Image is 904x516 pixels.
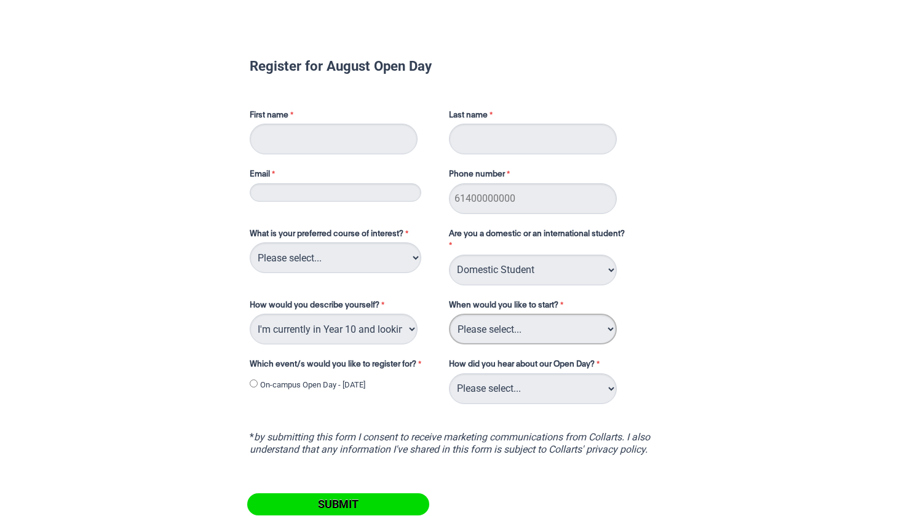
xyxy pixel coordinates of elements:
[449,359,603,373] label: How did you hear about our Open Day?
[449,109,496,124] label: Last name
[250,300,437,314] label: How would you describe yourself?
[449,314,617,344] select: When would you like to start?
[260,379,365,391] label: On-campus Open Day - [DATE]
[449,373,617,404] select: How did you hear about our Open Day?
[250,124,418,154] input: First name
[449,230,625,238] span: Are you a domestic or an international student?
[449,169,513,183] label: Phone number
[449,255,617,285] select: Are you a domestic or an international student?
[247,493,429,515] input: Submit
[250,169,437,183] label: Email
[449,300,644,314] label: When would you like to start?
[250,314,418,344] select: How would you describe yourself?
[250,228,437,243] label: What is your preferred course of interest?
[250,109,437,124] label: First name
[250,242,421,273] select: What is your preferred course of interest?
[250,183,421,202] input: Email
[250,60,654,72] h1: Register for August Open Day
[250,359,437,373] label: Which event/s would you like to register for?
[449,183,617,214] input: Phone number
[250,431,650,455] i: by submitting this form I consent to receive marketing communications from Collarts. I also under...
[449,124,617,154] input: Last name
